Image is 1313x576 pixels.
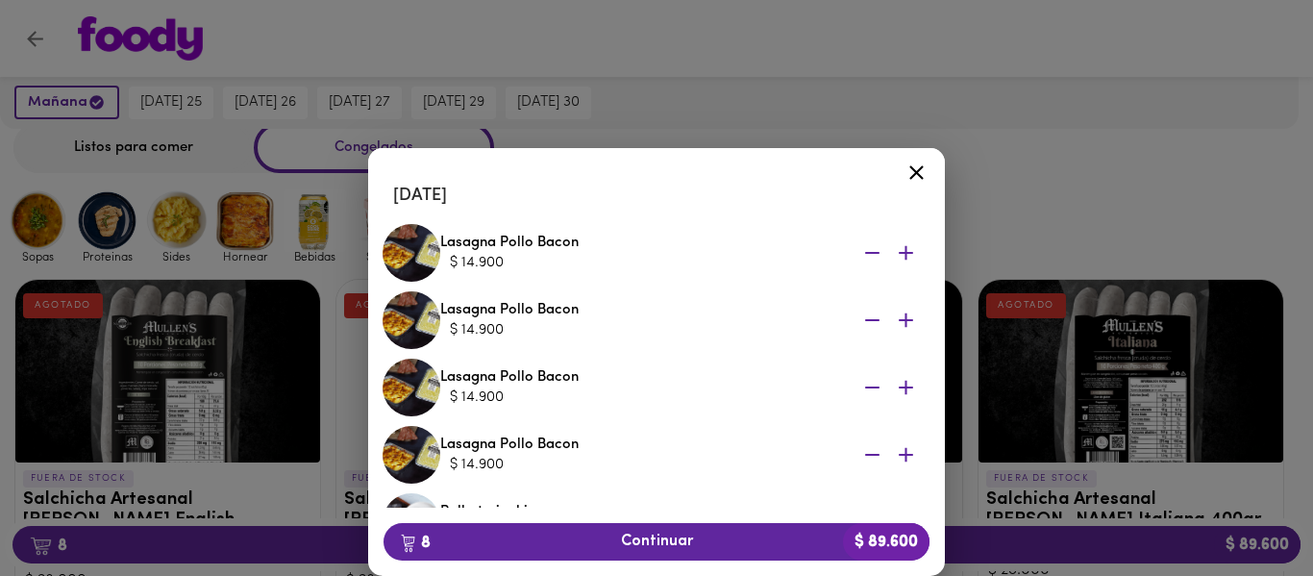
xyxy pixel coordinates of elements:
img: Lasagna Pollo Bacon [383,359,440,416]
li: [DATE] [378,173,935,219]
img: Lasagna Pollo Bacon [383,291,440,349]
iframe: Messagebird Livechat Widget [1202,464,1294,557]
span: Carrito [632,130,705,152]
img: Lasagna Pollo Bacon [383,426,440,484]
img: Pollo teriyaki [383,493,440,551]
div: Lasagna Pollo Bacon [440,233,930,274]
div: Pollo teriyaki [440,502,930,543]
div: $ 14.900 [450,455,834,475]
div: Lasagna Pollo Bacon [440,300,930,341]
div: Lasagna Pollo Bacon [440,435,930,476]
b: $ 89.600 [843,523,929,561]
div: Lasagna Pollo Bacon [440,367,930,409]
button: 8Continuar$ 89.600 [384,523,929,561]
div: $ 14.900 [450,388,834,408]
div: $ 14.900 [450,253,834,273]
span: Continuar [399,533,914,551]
img: cart.png [401,534,415,553]
div: $ 14.900 [450,320,834,340]
b: 8 [389,530,442,555]
img: Lasagna Pollo Bacon [383,224,440,282]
